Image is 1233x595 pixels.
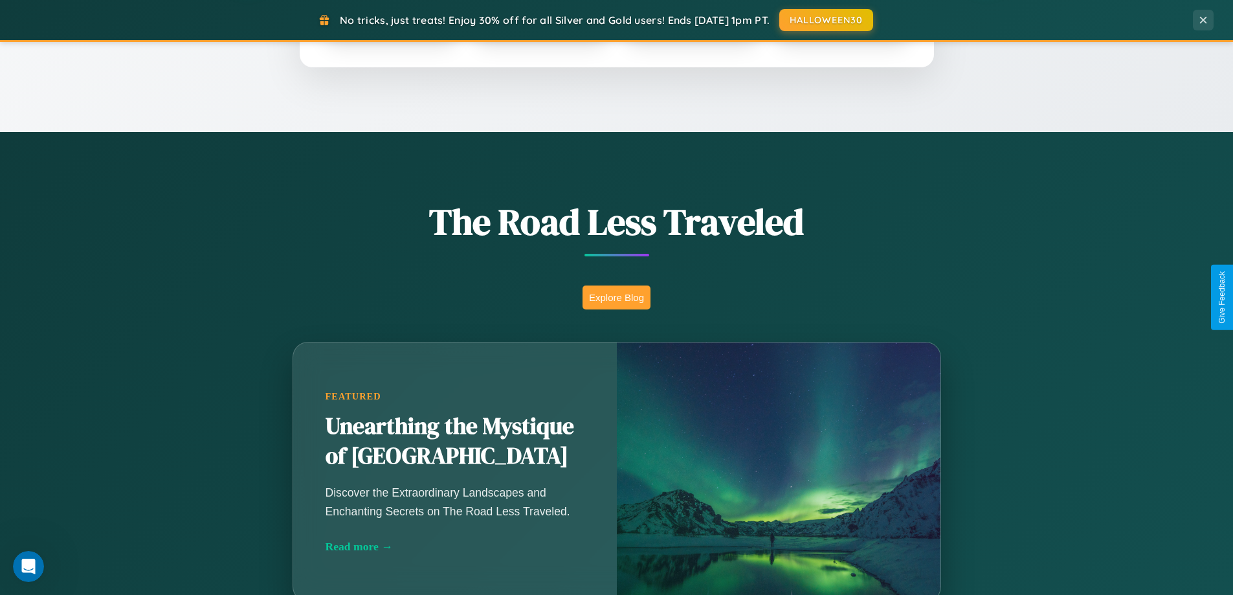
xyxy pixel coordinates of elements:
p: Discover the Extraordinary Landscapes and Enchanting Secrets on The Road Less Traveled. [326,484,584,520]
div: Featured [326,391,584,402]
div: Read more → [326,540,584,554]
button: HALLOWEEN30 [779,9,873,31]
button: Explore Blog [583,286,650,309]
h1: The Road Less Traveled [228,197,1005,247]
div: Give Feedback [1217,271,1227,324]
h2: Unearthing the Mystique of [GEOGRAPHIC_DATA] [326,412,584,471]
iframe: Intercom live chat [13,551,44,582]
span: No tricks, just treats! Enjoy 30% off for all Silver and Gold users! Ends [DATE] 1pm PT. [340,14,770,27]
